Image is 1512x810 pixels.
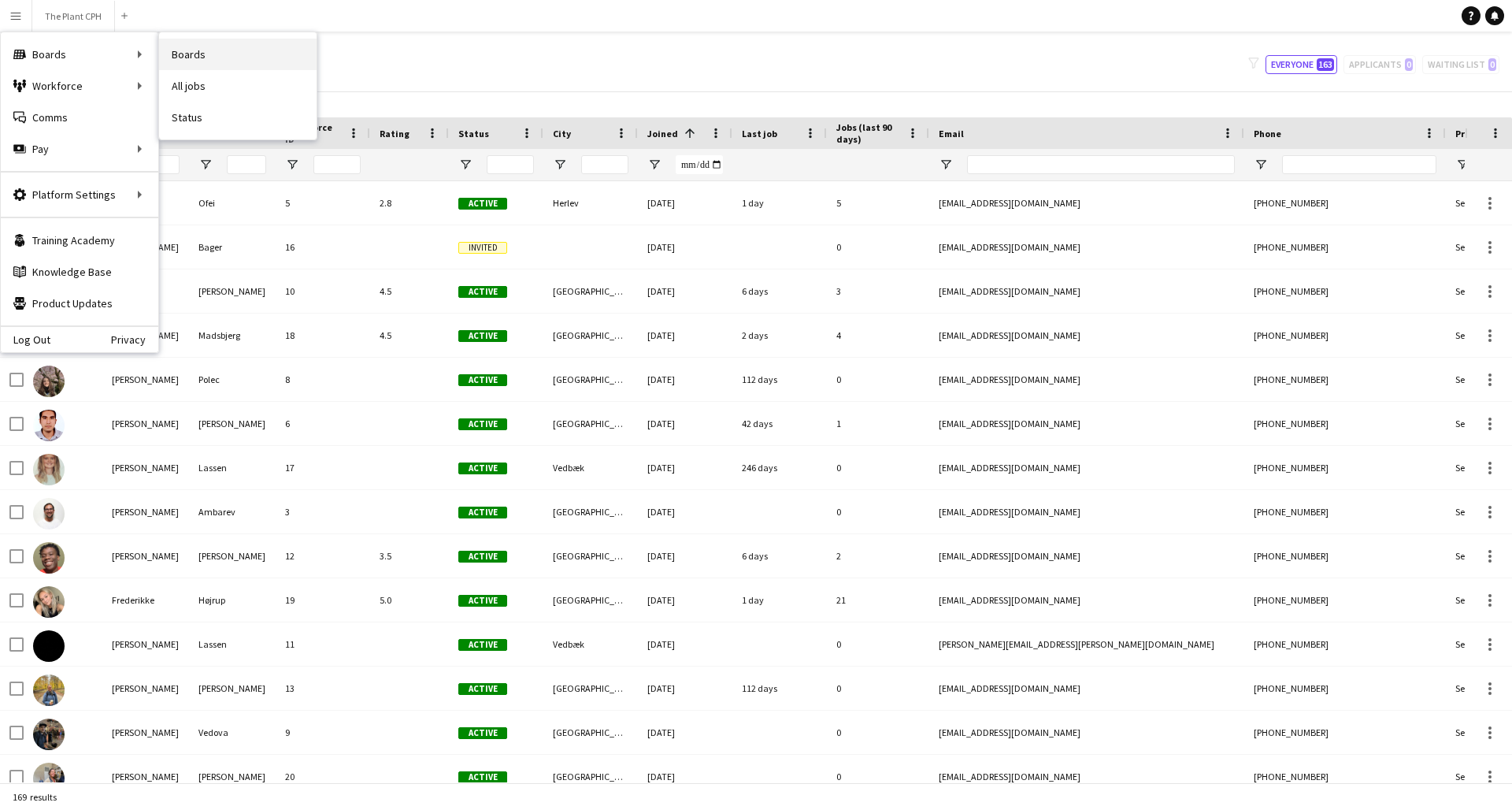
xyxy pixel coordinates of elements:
div: 16 [276,225,370,269]
div: 1 day [732,578,827,622]
div: 4.5 [370,269,449,313]
div: Boards [1,39,158,70]
div: [PERSON_NAME] [102,402,189,445]
div: [PERSON_NAME] [102,446,189,489]
img: Maria Hallstrøm [33,674,65,706]
button: Open Filter Menu [198,158,213,172]
button: Open Filter Menu [647,158,661,172]
div: [PHONE_NUMBER] [1244,667,1446,710]
div: 246 days [732,446,827,489]
div: [PERSON_NAME] [102,490,189,533]
div: [EMAIL_ADDRESS][DOMAIN_NAME] [929,402,1244,445]
div: 3.5 [370,534,449,578]
span: 163 [1317,58,1334,71]
div: [PERSON_NAME] [189,534,276,578]
div: [PERSON_NAME] [189,402,276,445]
button: Open Filter Menu [285,158,299,172]
span: Phone [1254,128,1281,139]
div: [GEOGRAPHIC_DATA] [543,755,638,798]
div: [PHONE_NUMBER] [1244,269,1446,313]
div: [EMAIL_ADDRESS][DOMAIN_NAME] [929,181,1244,225]
span: Active [458,639,507,651]
div: [PHONE_NUMBER] [1244,755,1446,798]
div: 112 days [732,667,827,710]
input: First Name Filter Input [140,155,180,174]
img: Karla Due Lassen [33,630,65,662]
span: Active [458,683,507,695]
div: 6 days [732,534,827,578]
div: [GEOGRAPHIC_DATA] [543,578,638,622]
div: [GEOGRAPHIC_DATA] [543,269,638,313]
span: Active [458,507,507,518]
span: Jobs (last 90 days) [836,121,901,145]
div: [PERSON_NAME] [102,755,189,798]
div: [EMAIL_ADDRESS][DOMAIN_NAME] [929,446,1244,489]
img: Frederikke Højrup [33,586,65,618]
div: 42 days [732,402,827,445]
div: 6 days [732,269,827,313]
div: [PHONE_NUMBER] [1244,534,1446,578]
div: [DATE] [638,755,732,798]
span: Active [458,771,507,783]
div: 5 [276,181,370,225]
div: [PERSON_NAME] [189,667,276,710]
span: Active [458,198,507,210]
span: City [553,128,571,139]
span: Last job [742,128,777,139]
div: [DATE] [638,358,732,401]
button: Everyone163 [1266,55,1337,74]
span: Profile [1455,128,1487,139]
div: 19 [276,578,370,622]
div: [GEOGRAPHIC_DATA] [543,711,638,754]
div: [PHONE_NUMBER] [1244,402,1446,445]
div: [PHONE_NUMBER] [1244,446,1446,489]
span: Active [458,374,507,386]
input: Joined Filter Input [676,155,723,174]
input: Workforce ID Filter Input [313,155,361,174]
div: [DATE] [638,578,732,622]
input: Status Filter Input [487,155,534,174]
div: 18 [276,314,370,357]
div: [EMAIL_ADDRESS][DOMAIN_NAME] [929,534,1244,578]
a: Log Out [1,333,50,346]
img: Fidel Nweke [33,542,65,574]
span: Joined [647,128,678,139]
div: Vedbæk [543,622,638,666]
div: [PERSON_NAME] [189,755,276,798]
a: Comms [1,102,158,133]
div: [DATE] [638,667,732,710]
input: City Filter Input [581,155,628,174]
input: Last Name Filter Input [227,155,266,174]
div: 9 [276,711,370,754]
div: [EMAIL_ADDRESS][DOMAIN_NAME] [929,667,1244,710]
span: Rating [380,128,409,139]
div: [DATE] [638,314,732,357]
div: [EMAIL_ADDRESS][DOMAIN_NAME] [929,269,1244,313]
input: Email Filter Input [967,155,1235,174]
div: [EMAIL_ADDRESS][DOMAIN_NAME] [929,314,1244,357]
div: 2 [827,534,929,578]
div: 6 [276,402,370,445]
div: Workforce [1,70,158,102]
div: 1 [827,402,929,445]
img: Pedro Vedova [33,719,65,750]
div: [DATE] [638,181,732,225]
div: [DATE] [638,622,732,666]
div: [PERSON_NAME] [102,534,189,578]
div: Herlev [543,181,638,225]
div: 13 [276,667,370,710]
a: Privacy [111,333,158,346]
div: Vedova [189,711,276,754]
div: [PHONE_NUMBER] [1244,490,1446,533]
div: [GEOGRAPHIC_DATA] [543,358,638,401]
span: Active [458,595,507,607]
div: [PERSON_NAME][EMAIL_ADDRESS][PERSON_NAME][DOMAIN_NAME] [929,622,1244,666]
div: [GEOGRAPHIC_DATA] [543,534,638,578]
div: [DATE] [638,534,732,578]
div: 2 days [732,314,827,357]
div: 1 day [732,181,827,225]
span: Active [458,463,507,474]
div: [PHONE_NUMBER] [1244,622,1446,666]
div: Polec [189,358,276,401]
div: [PHONE_NUMBER] [1244,181,1446,225]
